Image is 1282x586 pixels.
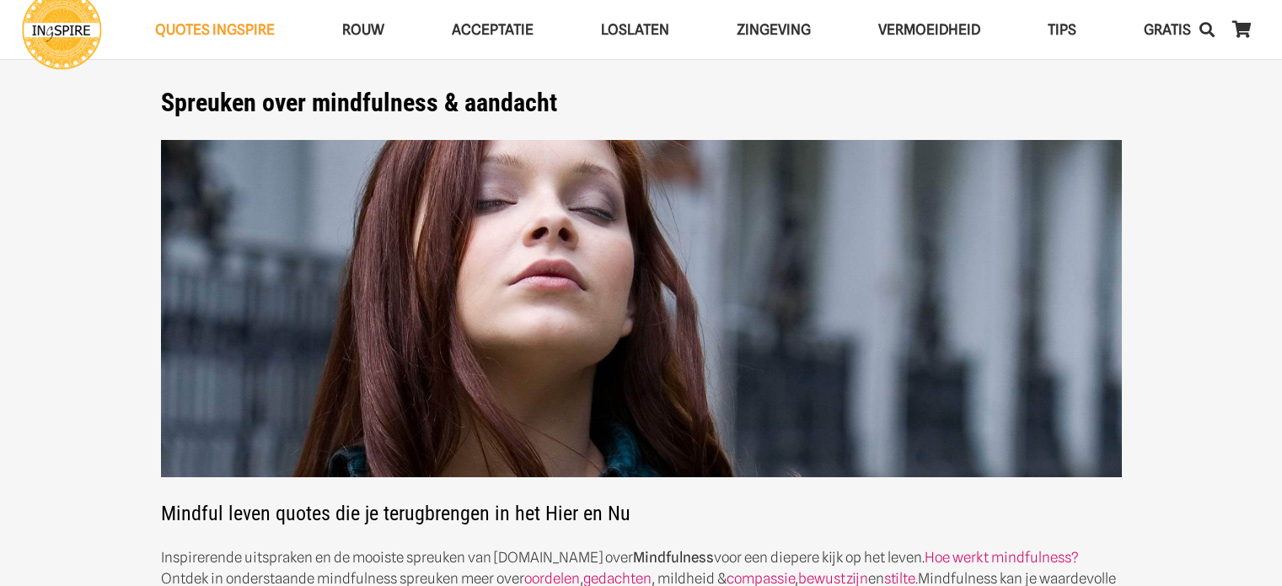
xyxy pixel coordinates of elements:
[161,140,1122,526] h2: Mindful leven quotes die je terugbrengen in het Hier en Nu
[161,88,1122,118] h1: Spreuken over mindfulness & aandacht
[1190,8,1224,51] a: Zoeken
[878,21,980,38] span: VERMOEIDHEID
[633,549,714,566] strong: Mindfulness
[737,21,811,38] span: Zingeving
[1144,21,1191,38] span: GRATIS
[845,8,1014,51] a: VERMOEIDHEIDVERMOEIDHEID Menu
[703,8,845,51] a: ZingevingZingeving Menu
[155,21,275,38] span: QUOTES INGSPIRE
[567,8,703,51] a: LoslatenLoslaten Menu
[342,21,384,38] span: ROUW
[1048,21,1076,38] span: TIPS
[601,21,669,38] span: Loslaten
[121,8,308,51] a: QUOTES INGSPIREQUOTES INGSPIRE Menu
[161,140,1122,478] img: De mooiste mindfulness spreuken van Ingspire en citaten van Inge over mindful leven - www.ingspir...
[925,549,1079,566] a: Hoe werkt mindfulness?
[1014,8,1110,51] a: TIPSTIPS Menu
[308,8,418,51] a: ROUWROUW Menu
[452,21,534,38] span: Acceptatie
[1110,8,1225,51] a: GRATISGRATIS Menu
[418,8,567,51] a: AcceptatieAcceptatie Menu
